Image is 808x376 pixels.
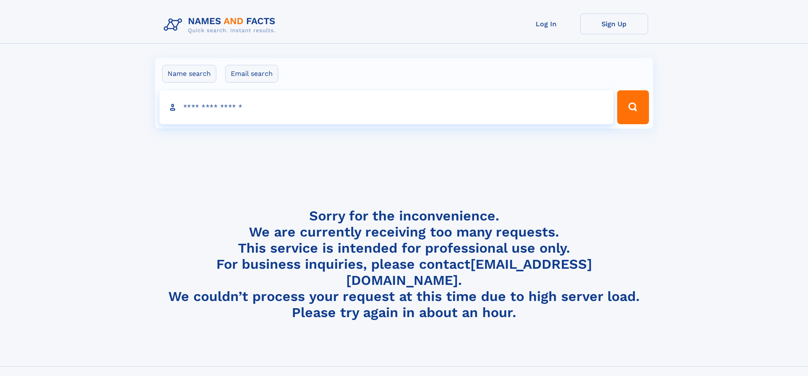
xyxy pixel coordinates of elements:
[512,14,580,34] a: Log In
[225,65,278,83] label: Email search
[159,90,614,124] input: search input
[160,14,282,36] img: Logo Names and Facts
[346,256,592,288] a: [EMAIL_ADDRESS][DOMAIN_NAME]
[160,208,648,321] h4: Sorry for the inconvenience. We are currently receiving too many requests. This service is intend...
[162,65,216,83] label: Name search
[580,14,648,34] a: Sign Up
[617,90,649,124] button: Search Button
